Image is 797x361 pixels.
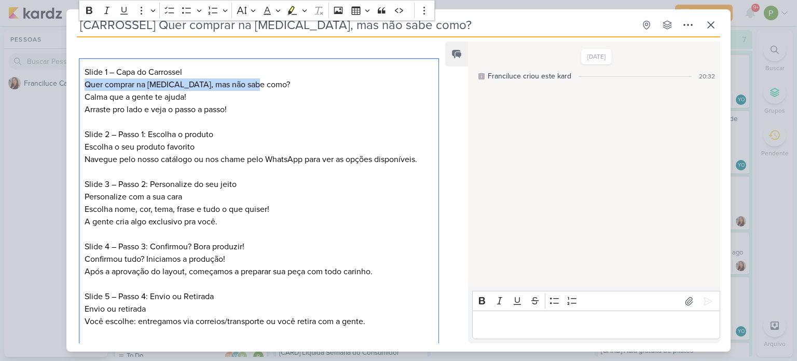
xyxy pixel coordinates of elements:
[85,178,433,191] p: Slide 3 – Passo 2: Personalize do seu jeito
[85,253,433,265] p: Confirmou tudo? Iniciamos a produção!
[85,315,433,328] p: Você escolhe: entregamos via correios/transporte ou você retira com a gente.
[85,153,433,166] p: Navegue pelo nosso catálogo ou nos chame pelo WhatsApp para ver as opções disponíveis.
[85,103,433,116] p: Arraste pro lado e veja o passo a passo!
[85,141,433,153] p: Escolha o seu produto favorito
[488,71,571,82] div: Franciluce criou este kard
[77,16,635,34] input: Kard Sem Título
[85,303,433,315] p: Envio ou retirada
[699,72,715,81] div: 20:32
[85,191,433,203] p: Personalize com a sua cara
[85,290,433,303] p: Slide 5 – Passo 4: Envio ou Retirada
[85,128,433,141] p: Slide 2 – Passo 1: Escolha o produto
[85,203,433,216] p: Escolha nome, cor, tema, frase e tudo o que quiser!
[85,240,433,253] p: Slide 4 – Passo 3: Confirmou? Bora produzir!
[85,216,433,228] p: A gente cria algo exclusivo pra você.
[472,291,720,311] div: Editor toolbar
[85,265,433,278] p: Após a aprovação do layout, começamos a preparar sua peça com todo carinho.
[85,91,433,103] p: Calma que a gente te ajuda!
[85,340,433,353] p: Slide 6 -
[472,311,720,339] div: Editor editing area: main
[85,78,433,91] p: Quer comprar na [MEDICAL_DATA], mas não sabe como?
[85,66,433,78] p: Slide 1 – Capa do Carrossel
